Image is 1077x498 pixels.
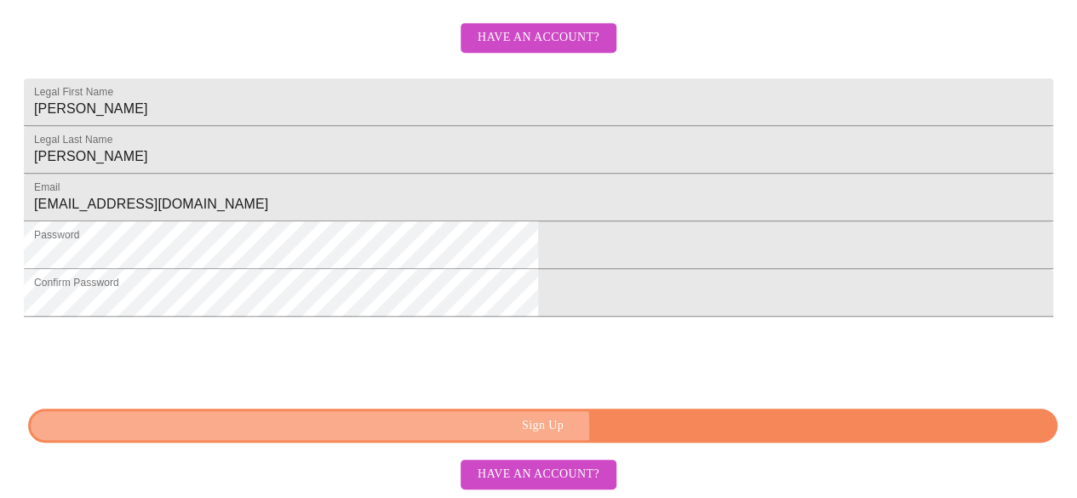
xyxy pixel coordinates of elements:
[478,464,599,485] span: Have an account?
[24,325,283,392] iframe: reCAPTCHA
[48,415,1038,437] span: Sign Up
[28,409,1057,444] button: Sign Up
[456,42,621,56] a: Have an account?
[478,27,599,49] span: Have an account?
[461,23,616,53] button: Have an account?
[456,466,621,480] a: Have an account?
[461,460,616,489] button: Have an account?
